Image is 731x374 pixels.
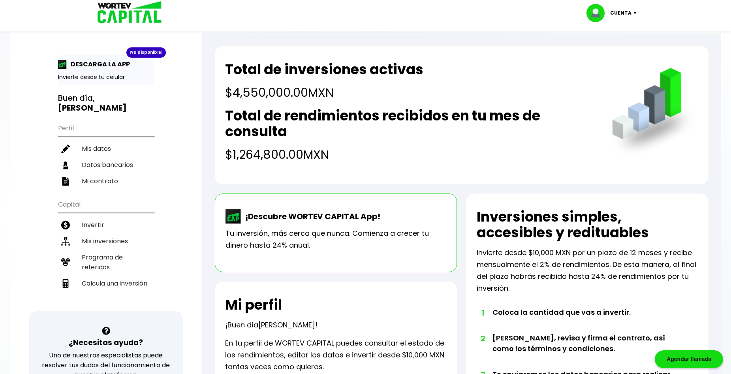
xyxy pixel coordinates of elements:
[58,60,67,69] img: app-icon
[225,62,423,77] h2: Total de inversiones activas
[225,84,423,101] h4: $4,550,000.00 MXN
[58,93,154,113] h3: Buen día,
[225,146,596,164] h4: $1,264,800.00 MXN
[58,275,154,291] a: Calcula una inversión
[58,173,154,189] a: Mi contrato
[492,307,676,333] li: Coloca la cantidad que vas a invertir.
[225,337,447,373] p: En tu perfil de WORTEV CAPITAL puedes consultar el estado de los rendimientos, editar los datos e...
[225,108,596,139] h2: Total de rendimientos recibidos en tu mes de consulta
[69,337,143,348] h3: ¿Necesitas ayuda?
[58,249,154,275] a: Programa de referidos
[492,333,676,369] li: [PERSON_NAME], revisa y firma el contrato, así como los términos y condiciones.
[631,12,642,14] img: icon-down
[58,195,154,311] ul: Capital
[226,209,241,224] img: wortev-capital-app-icon
[258,320,315,330] span: [PERSON_NAME]
[61,161,70,169] img: datos-icon.10cf9172.svg
[58,119,154,189] ul: Perfil
[61,258,70,267] img: recomiendanos-icon.9b8e9327.svg
[58,217,154,233] a: Invertir
[67,59,130,69] p: DESCARGA LA APP
[226,227,446,251] p: Tu inversión, más cerca que nunca. Comienza a crecer tu dinero hasta 24% anual.
[58,102,127,113] b: [PERSON_NAME]
[61,279,70,288] img: calculadora-icon.17d418c4.svg
[481,307,485,319] span: 1
[477,209,698,241] h2: Inversiones simples, accesibles y redituables
[58,141,154,157] a: Mis datos
[58,157,154,173] a: Datos bancarios
[225,297,282,313] h2: Mi perfil
[61,237,70,246] img: inversiones-icon.6695dc30.svg
[655,350,723,368] div: Agendar llamada
[610,7,631,19] p: Cuenta
[126,47,166,58] div: ¡Ya disponible!
[225,319,318,331] p: ¡Buen día !
[61,221,70,229] img: invertir-icon.b3b967d7.svg
[61,177,70,186] img: contrato-icon.f2db500c.svg
[58,233,154,249] a: Mis inversiones
[586,4,610,22] img: profile-image
[481,333,485,344] span: 2
[61,145,70,153] img: editar-icon.952d3147.svg
[477,247,698,294] p: Invierte desde $10,000 MXN por un plazo de 12 meses y recibe mensualmente el 2% de rendimientos. ...
[58,73,154,81] p: Invierte desde tu celular
[609,68,698,158] img: grafica.516fef24.png
[241,210,380,222] p: ¡Descubre WORTEV CAPITAL App!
